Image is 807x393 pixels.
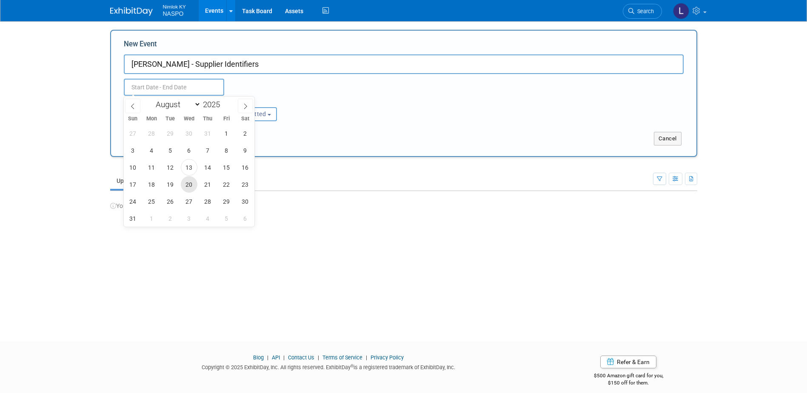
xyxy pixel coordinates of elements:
[181,210,197,227] span: September 3, 2025
[237,142,254,159] span: August 9, 2025
[200,159,216,176] span: August 14, 2025
[162,210,179,227] span: September 2, 2025
[218,125,235,142] span: August 1, 2025
[152,99,201,110] select: Month
[200,176,216,193] span: August 21, 2025
[125,193,141,210] span: August 24, 2025
[371,354,404,361] a: Privacy Policy
[125,210,141,227] span: August 31, 2025
[322,354,362,361] a: Terms of Service
[200,193,216,210] span: August 28, 2025
[201,100,226,109] input: Year
[163,2,186,11] span: Nimlok KY
[125,159,141,176] span: August 10, 2025
[124,79,224,96] input: Start Date - End Date
[110,173,150,189] a: Upcoming
[654,132,682,145] button: Cancel
[181,125,197,142] span: July 30, 2025
[163,10,184,17] span: NASPO
[181,159,197,176] span: August 13, 2025
[124,116,143,122] span: Sun
[124,96,206,107] div: Attendance / Format:
[218,193,235,210] span: August 29, 2025
[237,193,254,210] span: August 30, 2025
[560,367,697,386] div: $500 Amazon gift card for you,
[237,125,254,142] span: August 2, 2025
[162,125,179,142] span: July 29, 2025
[253,354,264,361] a: Blog
[237,210,254,227] span: September 6, 2025
[351,364,354,368] sup: ®
[236,116,254,122] span: Sat
[110,7,153,16] img: ExhibitDay
[288,354,314,361] a: Contact Us
[200,125,216,142] span: July 31, 2025
[143,125,160,142] span: July 28, 2025
[200,142,216,159] span: August 7, 2025
[143,176,160,193] span: August 18, 2025
[316,354,321,361] span: |
[219,96,302,107] div: Participation:
[162,159,179,176] span: August 12, 2025
[218,159,235,176] span: August 15, 2025
[217,116,236,122] span: Fri
[560,379,697,387] div: $150 off for them.
[110,202,197,209] span: You have no upcoming events.
[143,142,160,159] span: August 4, 2025
[142,116,161,122] span: Mon
[181,142,197,159] span: August 6, 2025
[125,142,141,159] span: August 3, 2025
[181,176,197,193] span: August 20, 2025
[110,362,548,371] div: Copyright © 2025 ExhibitDay, Inc. All rights reserved. ExhibitDay is a registered trademark of Ex...
[237,176,254,193] span: August 23, 2025
[673,3,689,19] img: Lee Ann Pope
[265,354,271,361] span: |
[198,116,217,122] span: Thu
[143,193,160,210] span: August 25, 2025
[125,125,141,142] span: July 27, 2025
[218,210,235,227] span: September 5, 2025
[237,159,254,176] span: August 16, 2025
[180,116,198,122] span: Wed
[124,39,157,52] label: New Event
[124,54,684,74] input: Name of Trade Show / Conference
[162,193,179,210] span: August 26, 2025
[281,354,287,361] span: |
[143,210,160,227] span: September 1, 2025
[364,354,369,361] span: |
[162,142,179,159] span: August 5, 2025
[623,4,662,19] a: Search
[161,116,180,122] span: Tue
[181,193,197,210] span: August 27, 2025
[200,210,216,227] span: September 4, 2025
[125,176,141,193] span: August 17, 2025
[143,159,160,176] span: August 11, 2025
[162,176,179,193] span: August 19, 2025
[272,354,280,361] a: API
[600,356,656,368] a: Refer & Earn
[634,8,654,14] span: Search
[218,142,235,159] span: August 8, 2025
[218,176,235,193] span: August 22, 2025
